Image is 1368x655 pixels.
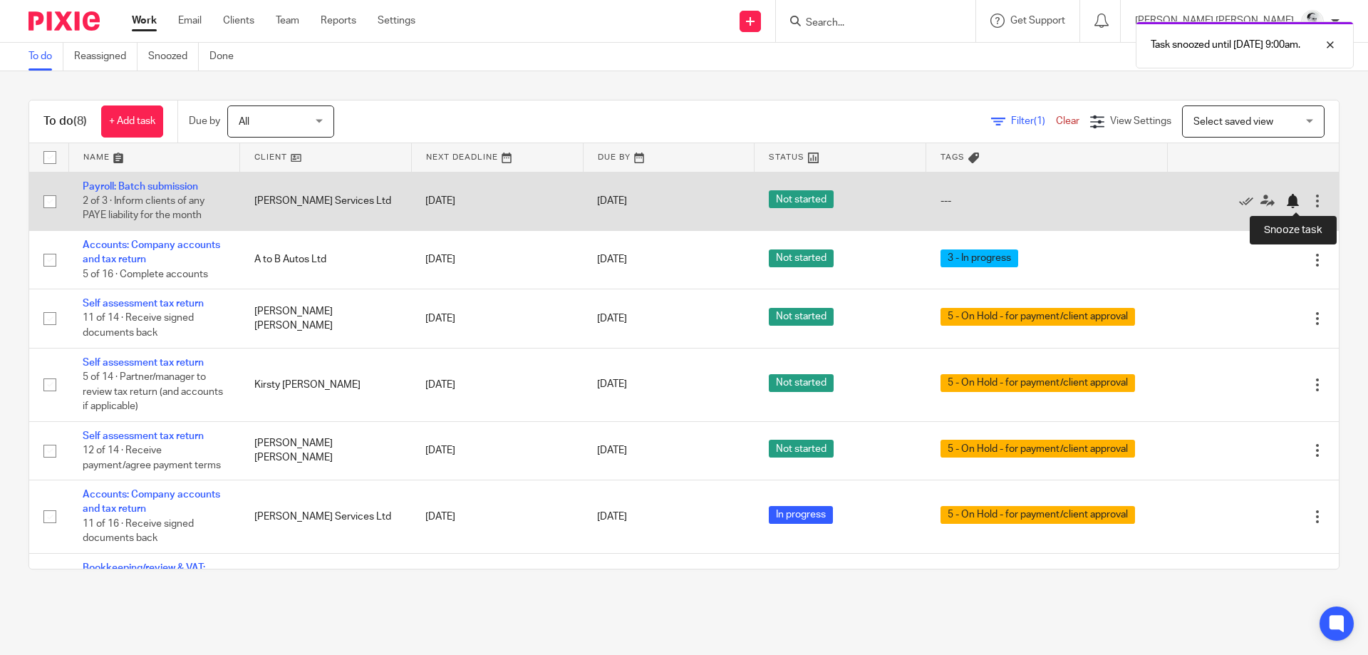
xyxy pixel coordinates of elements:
a: Clear [1056,116,1079,126]
td: [PERSON_NAME] [PERSON_NAME] [240,421,412,480]
a: Self assessment tax return [83,431,204,441]
span: Select saved view [1193,117,1273,127]
a: Reports [321,14,356,28]
a: Self assessment tax return [83,299,204,309]
a: Snoozed [148,43,199,71]
span: Not started [769,440,834,458]
a: Settings [378,14,415,28]
td: [DATE] [411,553,583,626]
h1: To do [43,114,87,129]
a: Done [209,43,244,71]
td: A to B Autos Ltd [240,230,412,289]
td: [DATE] [411,348,583,421]
span: View Settings [1110,116,1171,126]
a: Mark as done [1239,194,1260,208]
span: 12 of 14 · Receive payment/agree payment terms [83,445,221,470]
span: 3 - In progress [940,249,1018,267]
td: [DATE] [411,172,583,230]
span: Tags [940,153,965,161]
td: [DATE] [411,421,583,480]
span: (8) [73,115,87,127]
span: 5 - On Hold - for payment/client approval [940,308,1135,326]
span: 5 - On Hold - for payment/client approval [940,374,1135,392]
span: [DATE] [597,255,627,265]
span: (1) [1034,116,1045,126]
a: To do [28,43,63,71]
a: Payroll: Batch submission [83,182,198,192]
p: Due by [189,114,220,128]
span: 2 of 3 · Inform clients of any PAYE liability for the month [83,196,204,221]
a: Email [178,14,202,28]
span: 5 of 14 · Partner/manager to review tax return (and accounts if applicable) [83,372,223,411]
img: Pixie [28,11,100,31]
span: 5 - On Hold - for payment/client approval [940,506,1135,524]
td: [PERSON_NAME] Services Ltd [240,172,412,230]
span: [DATE] [597,512,627,522]
td: [PERSON_NAME] [PERSON_NAME] [240,289,412,348]
a: Accounts: Company accounts and tax return [83,240,220,264]
span: All [239,117,249,127]
span: Not started [769,190,834,208]
p: Task snoozed until [DATE] 9:00am. [1151,38,1300,52]
span: Not started [769,308,834,326]
span: 5 of 16 · Complete accounts [83,269,208,279]
span: 5 - On Hold - for payment/client approval [940,440,1135,458]
span: [DATE] [597,314,627,324]
span: In progress [769,506,833,524]
span: 11 of 16 · Receive signed documents back [83,519,194,544]
img: Mass_2025.jpg [1301,10,1324,33]
a: Bookkeeping/review & VAT: Monthly [83,563,205,587]
span: Not started [769,374,834,392]
span: [DATE] [597,445,627,455]
span: [DATE] [597,196,627,206]
a: Clients [223,14,254,28]
td: [PERSON_NAME] Services Ltd [240,480,412,554]
span: Not started [769,249,834,267]
span: 11 of 14 · Receive signed documents back [83,314,194,339]
span: Filter [1011,116,1056,126]
td: [DATE] [411,230,583,289]
td: Kirsty [PERSON_NAME] [240,348,412,421]
a: Accounts: Company accounts and tax return [83,490,220,514]
div: --- [940,194,1154,208]
a: Self assessment tax return [83,358,204,368]
a: Work [132,14,157,28]
a: Reassigned [74,43,138,71]
td: [DATE] [411,289,583,348]
span: [DATE] [597,380,627,390]
td: [DATE] [411,480,583,554]
a: + Add task [101,105,163,138]
td: Hallmark Civil Engineering Ltd [240,553,412,626]
a: Team [276,14,299,28]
